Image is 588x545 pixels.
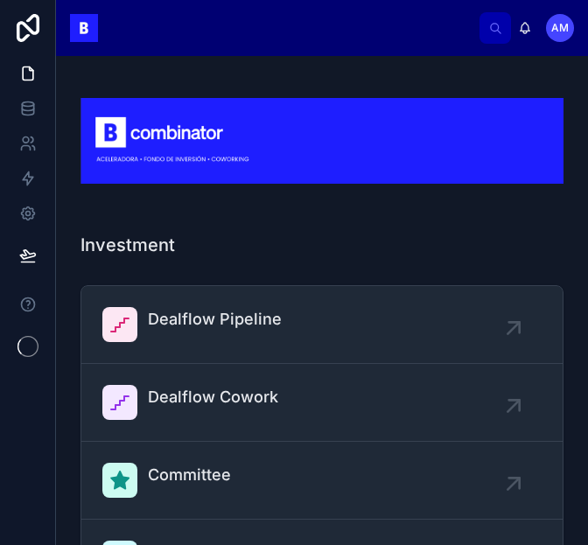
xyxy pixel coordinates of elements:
[112,9,479,16] div: scrollable content
[80,98,563,184] img: 18590-Captura-de-Pantalla-2024-03-07-a-las-17.49.44.png
[81,364,563,442] a: Dealflow Cowork
[148,463,231,487] span: Committee
[81,286,563,364] a: Dealflow Pipeline
[148,385,278,409] span: Dealflow Cowork
[551,21,569,35] span: AM
[80,233,175,257] h1: Investment
[70,14,98,42] img: App logo
[81,442,563,520] a: Committee
[148,307,282,332] span: Dealflow Pipeline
